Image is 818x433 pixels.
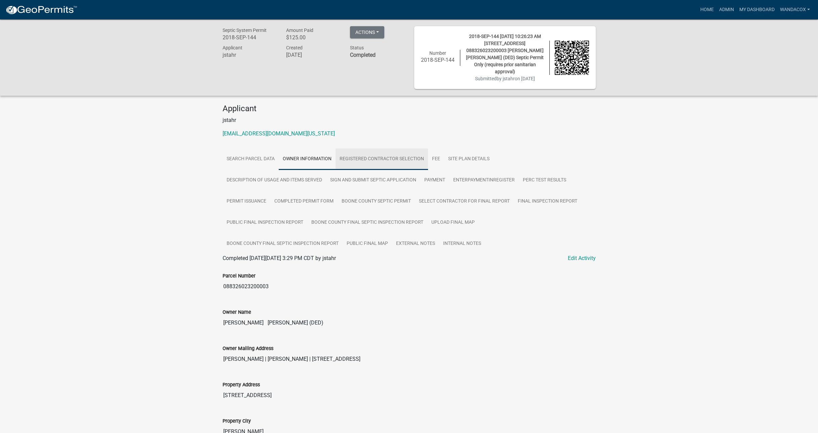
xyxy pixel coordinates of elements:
[568,254,596,262] a: Edit Activity
[497,76,515,81] span: by jstahr
[519,170,570,191] a: Perc Test Results
[223,104,596,114] h4: Applicant
[716,3,737,16] a: Admin
[286,52,340,58] h6: [DATE]
[439,233,485,255] a: Internal Notes
[223,191,270,212] a: Permit Issuance
[286,45,303,50] span: Created
[307,212,427,233] a: Boone County Final Septic Inspection Report
[223,170,326,191] a: Description of usage and Items Served
[777,3,813,16] a: WandaCox
[223,212,307,233] a: Public Final Inspection Report
[286,28,313,33] span: Amount Paid
[350,45,364,50] span: Status
[223,130,335,137] a: [EMAIL_ADDRESS][DOMAIN_NAME][US_STATE]
[223,255,336,261] span: Completed [DATE][DATE] 3:29 PM CDT by jstahr
[415,191,514,212] a: Select Contractor for Final Report
[421,57,455,63] h6: 2018-SEP-144
[223,310,251,315] label: Owner Name
[270,191,338,212] a: Completed Permit Form
[286,34,340,41] h6: $125.00
[223,148,279,170] a: Search Parcel Data
[698,3,716,16] a: Home
[223,45,242,50] span: Applicant
[223,346,273,351] label: Owner Mailing Address
[336,148,428,170] a: Registered Contractor Selection
[420,170,449,191] a: Payment
[223,274,256,278] label: Parcel Number
[444,148,494,170] a: Site Plan Details
[223,34,276,41] h6: 2018-SEP-144
[350,52,376,58] strong: Completed
[223,116,596,124] p: jstahr
[429,50,446,56] span: Number
[279,148,336,170] a: Owner Information
[326,170,420,191] a: Sign and Submit Septic Application
[428,148,444,170] a: Fee
[555,41,589,75] img: QR code
[427,212,479,233] a: Upload final map
[392,233,439,255] a: External Notes
[223,52,276,58] h6: jstahr
[449,170,519,191] a: EnterPaymentInRegister
[737,3,777,16] a: My Dashboard
[350,26,384,38] button: Actions
[223,419,251,424] label: Property City
[223,28,267,33] span: Septic System Permit
[223,383,260,387] label: Property Address
[514,191,581,212] a: Final Inspection Report
[466,34,544,74] span: 2018-SEP-144 [DATE] 10:26:23 AM [STREET_ADDRESS] 088326023200003 [PERSON_NAME] [PERSON_NAME] (DED...
[475,76,535,81] span: Submitted on [DATE]
[223,233,343,255] a: Boone County Final Septic Inspection Report
[338,191,415,212] a: Boone County Septic Permit
[343,233,392,255] a: Public Final Map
